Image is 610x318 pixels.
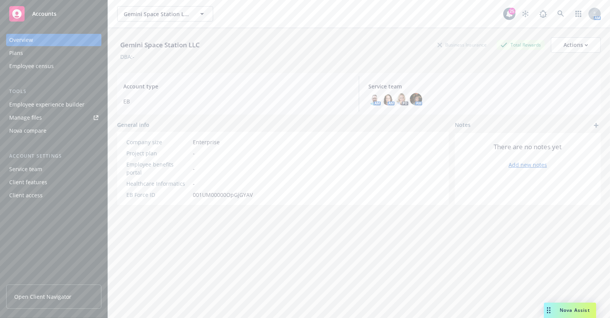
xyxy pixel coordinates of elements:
div: Total Rewards [497,40,545,50]
div: Drag to move [544,303,554,318]
div: Nova compare [9,125,46,137]
div: Employee experience builder [9,98,85,111]
div: Account settings [6,152,101,160]
div: Service team [9,163,42,175]
div: Employee benefits portal [126,160,190,176]
span: Nova Assist [560,307,590,313]
span: - [193,180,195,188]
img: photo [410,93,422,105]
a: Service team [6,163,101,175]
img: photo [396,93,408,105]
div: 25 [509,8,516,15]
span: Gemini Space Station LLC [124,10,190,18]
a: Accounts [6,3,101,25]
div: Employee census [9,60,54,72]
div: Manage files [9,112,42,124]
a: Plans [6,47,101,59]
a: add [592,121,601,130]
div: Tools [6,88,101,95]
div: Actions [564,38,588,52]
span: Notes [455,121,471,130]
a: Employee census [6,60,101,72]
span: EB [123,97,350,105]
a: Switch app [571,6,586,22]
span: Enterprise [193,138,220,146]
span: Accounts [32,11,56,17]
span: There are no notes yet [494,142,562,152]
a: Employee experience builder [6,98,101,111]
img: photo [382,93,395,105]
a: Report a Bug [535,6,551,22]
a: Overview [6,34,101,46]
div: EB Force ID [126,191,190,199]
div: Overview [9,34,33,46]
div: Client features [9,176,47,188]
a: Search [553,6,569,22]
div: DBA: - [120,53,134,61]
span: - [193,149,195,157]
span: 001UM00000OpGjGYAV [193,191,253,199]
button: Nova Assist [544,303,596,318]
a: Manage files [6,112,101,124]
img: photo [368,93,381,105]
span: Account type [123,82,350,90]
span: Open Client Navigator [14,293,71,301]
span: Service team [368,82,595,90]
div: Client access [9,189,43,201]
div: Healthcare Informatics [126,180,190,188]
div: Plans [9,47,23,59]
a: Add new notes [509,161,547,169]
button: Actions [551,37,601,53]
a: Nova compare [6,125,101,137]
a: Client features [6,176,101,188]
div: Company size [126,138,190,146]
button: Gemini Space Station LLC [117,6,213,22]
span: General info [117,121,149,129]
a: Stop snowing [518,6,533,22]
div: Project plan [126,149,190,157]
span: - [193,165,195,173]
div: Business Insurance [434,40,491,50]
div: Gemini Space Station LLC [117,40,203,50]
a: Client access [6,189,101,201]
